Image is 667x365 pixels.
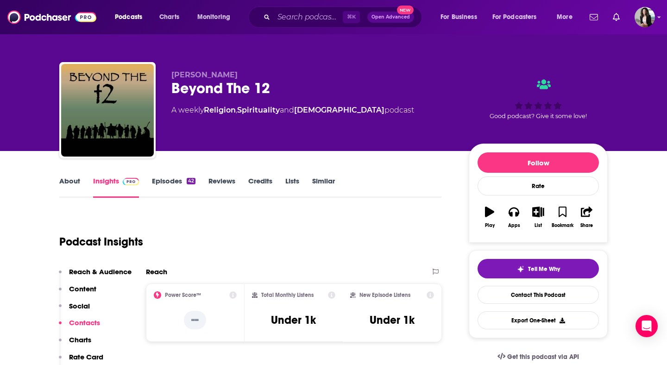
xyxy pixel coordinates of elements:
[204,106,236,114] a: Religion
[580,223,593,228] div: Share
[486,10,550,25] button: open menu
[397,6,414,14] span: New
[492,11,537,24] span: For Podcasters
[271,313,316,327] h3: Under 1k
[146,267,167,276] h2: Reach
[171,105,414,116] div: A weekly podcast
[59,235,143,249] h1: Podcast Insights
[184,311,206,329] p: --
[557,11,573,24] span: More
[171,70,238,79] span: [PERSON_NAME]
[371,15,410,19] span: Open Advanced
[507,353,579,361] span: Get this podcast via API
[294,106,384,114] a: [DEMOGRAPHIC_DATA]
[469,70,608,128] div: Good podcast? Give it some love!
[535,223,542,228] div: List
[248,176,272,198] a: Credits
[478,176,599,195] div: Rate
[517,265,524,273] img: tell me why sparkle
[609,9,623,25] a: Show notifications dropdown
[274,10,343,25] input: Search podcasts, credits, & more...
[69,302,90,310] p: Social
[478,311,599,329] button: Export One-Sheet
[153,10,185,25] a: Charts
[478,259,599,278] button: tell me why sparkleTell Me Why
[187,178,195,184] div: 42
[108,10,154,25] button: open menu
[208,176,235,198] a: Reviews
[59,176,80,198] a: About
[152,176,195,198] a: Episodes42
[59,335,91,352] button: Charts
[528,265,560,273] span: Tell Me Why
[59,302,90,319] button: Social
[261,292,314,298] h2: Total Monthly Listens
[165,292,201,298] h2: Power Score™
[123,178,139,185] img: Podchaser Pro
[191,10,242,25] button: open menu
[59,284,96,302] button: Content
[61,64,154,157] img: Beyond The 12
[550,10,584,25] button: open menu
[312,176,335,198] a: Similar
[440,11,477,24] span: For Business
[526,201,550,234] button: List
[236,106,237,114] span: ,
[550,201,574,234] button: Bookmark
[575,201,599,234] button: Share
[502,201,526,234] button: Apps
[280,106,294,114] span: and
[508,223,520,228] div: Apps
[490,113,587,120] span: Good podcast? Give it some love!
[7,8,96,26] img: Podchaser - Follow, Share and Rate Podcasts
[478,286,599,304] a: Contact This Podcast
[359,292,410,298] h2: New Episode Listens
[434,10,489,25] button: open menu
[159,11,179,24] span: Charts
[552,223,573,228] div: Bookmark
[635,7,655,27] img: User Profile
[115,11,142,24] span: Podcasts
[285,176,299,198] a: Lists
[93,176,139,198] a: InsightsPodchaser Pro
[635,7,655,27] button: Show profile menu
[478,152,599,173] button: Follow
[197,11,230,24] span: Monitoring
[635,7,655,27] span: Logged in as ElizabethCole
[237,106,280,114] a: Spirituality
[586,9,602,25] a: Show notifications dropdown
[69,267,132,276] p: Reach & Audience
[69,352,103,361] p: Rate Card
[370,313,415,327] h3: Under 1k
[59,318,100,335] button: Contacts
[69,318,100,327] p: Contacts
[69,284,96,293] p: Content
[485,223,495,228] div: Play
[59,267,132,284] button: Reach & Audience
[343,11,360,23] span: ⌘ K
[636,315,658,337] div: Open Intercom Messenger
[367,12,414,23] button: Open AdvancedNew
[69,335,91,344] p: Charts
[478,201,502,234] button: Play
[257,6,431,28] div: Search podcasts, credits, & more...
